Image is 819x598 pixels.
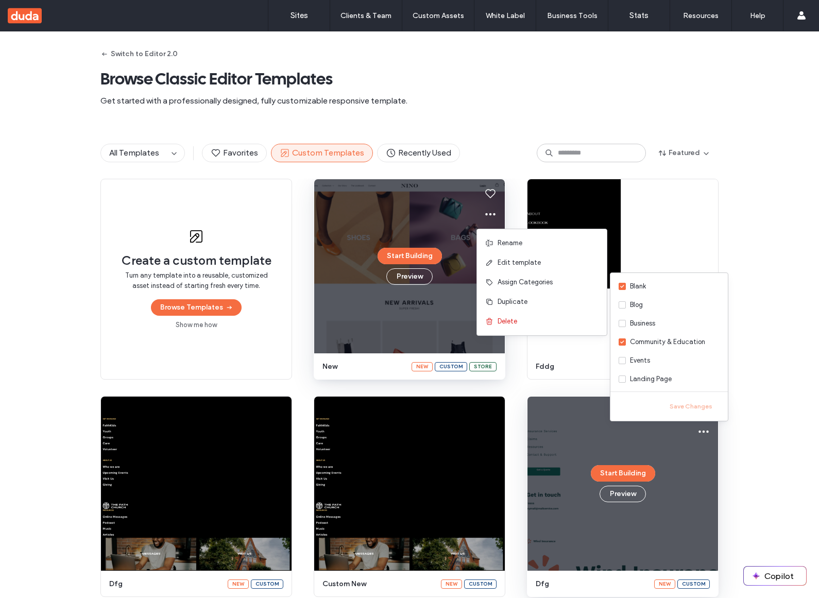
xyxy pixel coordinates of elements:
[600,486,646,502] button: Preview
[469,362,497,371] div: Store
[378,248,442,264] button: Start Building
[100,95,719,107] span: Get started with a professionally designed, fully customizable responsive template.
[340,11,391,20] label: Clients & Team
[251,579,283,589] div: Custom
[322,579,435,589] span: custom new
[441,579,462,589] div: New
[744,567,806,585] button: Copilot
[176,320,217,330] a: Show me how
[498,316,517,327] span: Delete
[386,268,433,285] button: Preview
[536,362,619,372] span: fddg
[630,300,643,310] div: Blog
[100,69,719,89] span: Browse Classic Editor Templates
[202,144,267,162] button: Favorites
[683,11,719,20] label: Resources
[280,147,364,159] span: Custom Templates
[630,318,655,329] div: Business
[464,579,497,589] div: Custom
[650,145,719,161] button: Featured
[100,46,178,62] button: Switch to Editor 2.0
[486,11,525,20] label: White Label
[630,281,646,292] div: Blank
[498,277,553,287] span: Assign Categories
[536,579,648,589] span: dfg
[630,355,650,366] div: Events
[498,258,541,268] span: Edit template
[654,579,675,589] div: New
[547,11,598,20] label: Business Tools
[151,299,242,316] button: Browse Templates
[228,579,249,589] div: New
[122,270,271,291] span: Turn any template into a reusable, customized asset instead of starting fresh every time.
[386,147,451,159] span: Recently Used
[377,144,460,162] button: Recently Used
[211,147,258,159] span: Favorites
[109,579,221,589] span: dfg
[101,144,168,162] button: All Templates
[122,253,271,268] span: Create a custom template
[498,297,527,307] span: Duplicate
[629,11,649,20] label: Stats
[413,11,464,20] label: Custom Assets
[322,362,405,372] span: new
[630,337,705,347] div: Community & Education
[630,374,672,384] div: Landing Page
[677,579,710,589] div: Custom
[750,11,765,20] label: Help
[109,148,159,158] span: All Templates
[412,362,433,371] div: New
[498,238,522,248] span: Rename
[271,144,373,162] button: Custom Templates
[435,362,467,371] div: Custom
[591,465,655,482] button: Start Building
[291,11,308,20] label: Sites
